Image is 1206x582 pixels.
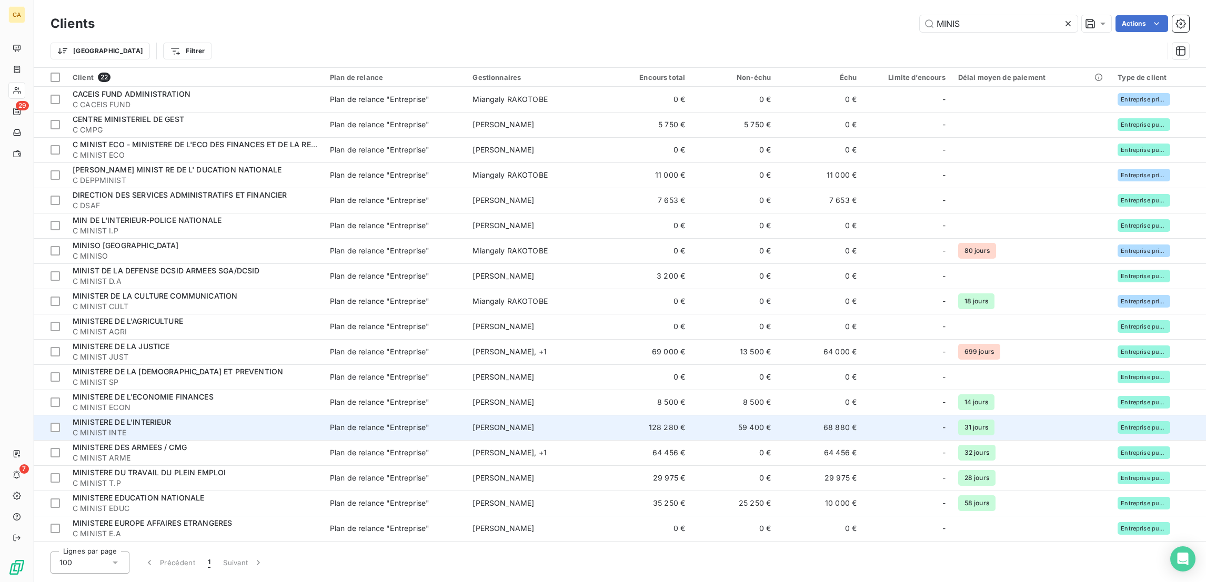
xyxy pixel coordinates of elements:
td: 10 000 € [777,491,863,516]
td: 0 € [691,137,777,162]
span: Entreprise publique [1121,450,1167,456]
td: 8 500 € [691,390,777,415]
div: Non-échu [698,73,771,81]
span: MINISTERE DES ARMEES / CMG [73,443,187,452]
td: 0 € [777,238,863,263]
td: 8 500 € [606,390,691,415]
span: C CACEIS FUND [73,99,317,110]
td: 0 € [691,263,777,289]
td: 0 € [691,440,777,465]
span: DIRECTION DES SERVICES ADMINISTRATIFS ET FINANCIER [73,190,287,199]
span: 28 jours [958,470,996,486]
span: Entreprise publique [1121,349,1167,355]
td: 0 € [606,314,691,339]
div: Plan de relance "Entreprise" [330,170,429,180]
div: Encours total [612,73,685,81]
span: - [942,498,946,508]
span: 100 [59,557,72,568]
span: MINISTER DE LA CULTURE COMMUNICATION [73,291,237,300]
span: 29 [16,101,29,110]
span: Entreprise publique [1121,475,1167,481]
span: [PERSON_NAME] [473,498,534,507]
td: 128 280 € [606,415,691,440]
div: Plan de relance "Entreprise" [330,447,429,458]
td: 11 000 € [777,162,863,188]
td: 0 € [777,213,863,238]
span: Entreprise publique [1121,500,1167,506]
td: 0 € [691,162,777,188]
span: C MINIST AGRI [73,326,317,337]
span: 22 [98,73,110,82]
span: C MINIST E.A [73,528,317,539]
div: CA [8,6,25,23]
input: Rechercher [920,15,1078,32]
span: C MINIST INTE [73,427,317,438]
span: [PERSON_NAME] [473,473,534,482]
span: - [942,170,946,180]
span: MINISTERE DE LA JUSTICE [73,342,169,351]
td: 35 250 € [606,491,691,516]
td: 29 975 € [777,465,863,491]
div: Délai moyen de paiement [958,73,1105,81]
span: Entreprise publique [1121,525,1167,532]
span: [PERSON_NAME] [473,145,534,154]
span: - [942,246,946,256]
td: 25 250 € [691,491,777,516]
span: MINISTERE EUROPE AFFAIRES ETRANGERES [73,518,232,527]
span: C MINISO [73,251,317,261]
span: Entreprise publique [1121,222,1167,229]
span: Entreprise publique [1121,374,1167,380]
td: 0 € [606,213,691,238]
div: Plan de relance "Entreprise" [330,422,429,433]
span: MINISTERE DE L'INTERIEUR [73,417,172,426]
div: Plan de relance "Entreprise" [330,523,429,534]
span: - [942,119,946,130]
span: - [942,220,946,231]
td: 0 € [691,314,777,339]
span: Entreprise privée [1121,248,1167,254]
td: 64 000 € [777,339,863,364]
div: Plan de relance "Entreprise" [330,397,429,407]
span: - [942,422,946,433]
td: 0 € [606,238,691,263]
td: 0 € [777,289,863,314]
div: Plan de relance "Entreprise" [330,94,429,105]
span: C MINIST ARME [73,453,317,463]
span: Entreprise publique [1121,197,1167,203]
span: Entreprise publique [1121,424,1167,431]
td: 29 975 € [606,465,691,491]
td: 7 653 € [777,188,863,213]
td: 0 € [691,238,777,263]
div: Plan de relance "Entreprise" [330,271,429,281]
span: - [942,296,946,307]
td: 13 500 € [691,339,777,364]
span: C DSAF [73,200,317,211]
span: 18 jours [958,293,994,309]
div: Plan de relance "Entreprise" [330,498,429,508]
div: Échu [783,73,857,81]
td: 0 € [606,137,691,162]
button: Suivant [217,552,270,574]
td: 68 880 € [777,415,863,440]
span: Client [73,73,94,81]
span: 7 [19,464,29,474]
span: MINISTERE EDUCATION NATIONALE [73,493,204,502]
span: C CMPG [73,125,317,135]
td: 11 000 € [606,162,691,188]
td: 0 € [606,516,691,541]
span: - [942,372,946,382]
td: 0 € [777,364,863,390]
button: Actions [1115,15,1168,32]
span: 80 jours [958,243,996,259]
span: 14 jours [958,394,994,410]
div: Type de client [1118,73,1200,81]
h3: Clients [51,14,95,33]
div: Plan de relance "Entreprise" [330,346,429,357]
td: 64 456 € [606,440,691,465]
span: - [942,397,946,407]
span: C MINIST CULT [73,301,317,312]
span: [PERSON_NAME] [473,221,534,230]
td: 5 750 € [691,112,777,137]
td: 0 € [691,213,777,238]
td: 0 € [606,364,691,390]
